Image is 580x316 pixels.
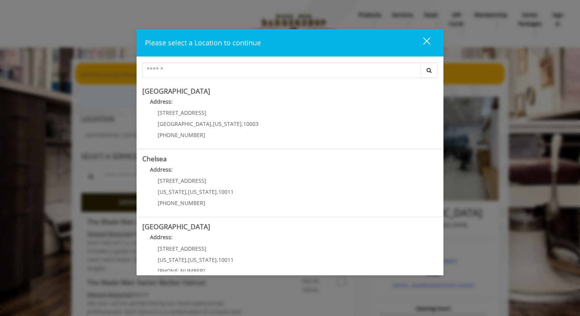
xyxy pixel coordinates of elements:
[158,199,205,207] span: [PHONE_NUMBER]
[150,98,173,105] b: Address:
[188,188,217,195] span: [US_STATE]
[188,256,217,263] span: [US_STATE]
[243,120,259,127] span: 10003
[142,222,210,231] b: [GEOGRAPHIC_DATA]
[145,38,261,47] span: Please select a Location to continue
[158,245,206,252] span: [STREET_ADDRESS]
[217,188,218,195] span: ,
[414,37,430,48] div: close dialog
[158,177,206,184] span: [STREET_ADDRESS]
[142,86,210,96] b: [GEOGRAPHIC_DATA]
[218,256,234,263] span: 10011
[186,256,188,263] span: ,
[158,109,206,116] span: [STREET_ADDRESS]
[186,188,188,195] span: ,
[142,63,438,82] div: Center Select
[409,35,435,51] button: close dialog
[211,120,213,127] span: ,
[242,120,243,127] span: ,
[425,68,433,73] i: Search button
[150,166,173,173] b: Address:
[158,120,211,127] span: [GEOGRAPHIC_DATA]
[213,120,242,127] span: [US_STATE]
[142,154,167,163] b: Chelsea
[158,267,205,275] span: [PHONE_NUMBER]
[217,256,218,263] span: ,
[150,233,173,241] b: Address:
[158,256,186,263] span: [US_STATE]
[158,131,205,139] span: [PHONE_NUMBER]
[218,188,234,195] span: 10011
[158,188,186,195] span: [US_STATE]
[142,63,421,78] input: Search Center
